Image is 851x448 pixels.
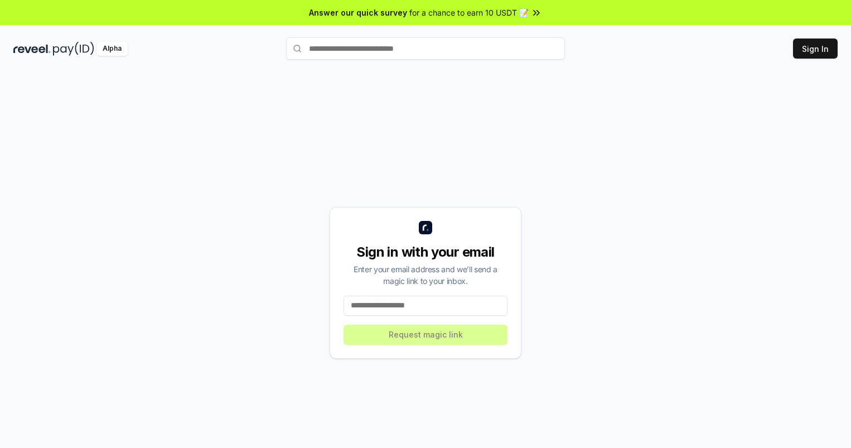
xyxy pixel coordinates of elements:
span: Answer our quick survey [309,7,407,18]
img: logo_small [419,221,432,234]
span: for a chance to earn 10 USDT 📝 [409,7,529,18]
button: Sign In [793,38,838,59]
img: pay_id [53,42,94,56]
img: reveel_dark [13,42,51,56]
div: Enter your email address and we’ll send a magic link to your inbox. [344,263,507,287]
div: Sign in with your email [344,243,507,261]
div: Alpha [96,42,128,56]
